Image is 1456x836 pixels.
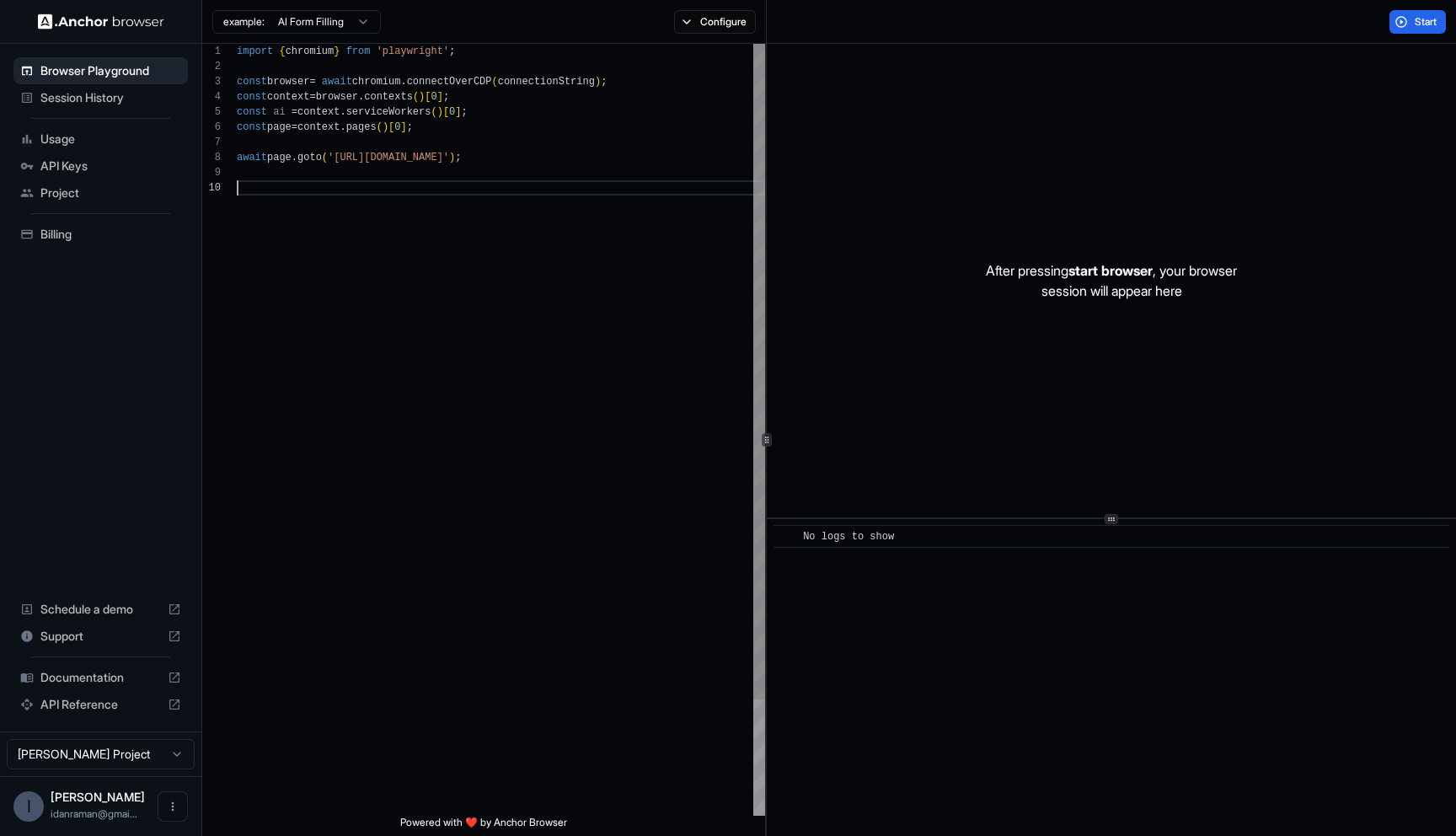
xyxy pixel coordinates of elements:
[309,76,315,88] span: =
[316,91,358,103] span: browser
[364,91,413,103] span: contexts
[309,91,315,103] span: =
[13,153,188,180] div: API Keys
[40,628,161,645] span: Support
[40,185,181,201] span: Project
[13,596,188,623] div: Schedule a demo
[267,91,309,103] span: context
[158,791,188,822] button: Open menu
[400,76,406,88] span: .
[1068,262,1153,279] span: start browser
[13,221,188,248] div: Billing
[202,59,221,74] div: 2
[346,106,431,118] span: serviceWorkers
[237,46,273,57] span: import
[202,165,221,180] div: 9
[377,121,383,133] span: (
[237,106,267,118] span: const
[40,669,161,686] span: Documentation
[455,152,461,163] span: ;
[407,121,413,133] span: ;
[202,44,221,59] div: 1
[13,623,188,650] div: Support
[400,121,406,133] span: ]
[13,57,188,84] div: Browser Playground
[449,152,455,163] span: )
[431,106,436,118] span: (
[1389,10,1446,34] button: Start
[13,691,188,718] div: API Reference
[297,106,340,118] span: context
[267,76,309,88] span: browser
[202,74,221,89] div: 3
[292,121,297,133] span: =
[377,46,449,57] span: 'playwright'
[13,664,188,691] div: Documentation
[394,121,400,133] span: 0
[431,91,436,103] span: 0
[803,531,894,543] span: No logs to show
[40,226,181,243] span: Billing
[237,121,267,133] span: const
[346,121,377,133] span: pages
[437,106,443,118] span: )
[437,91,443,103] span: ]
[237,152,267,163] span: await
[40,131,181,147] span: Usage
[340,106,345,118] span: .
[202,180,221,196] div: 10
[346,46,371,57] span: from
[40,89,181,106] span: Session History
[202,89,221,104] div: 4
[40,62,181,79] span: Browser Playground
[297,121,340,133] span: context
[267,152,292,163] span: page
[202,150,221,165] div: 8
[51,790,145,804] span: Idan Raman
[601,76,607,88] span: ;
[286,46,335,57] span: chromium
[13,126,188,153] div: Usage
[237,91,267,103] span: const
[322,152,328,163] span: (
[443,106,449,118] span: [
[358,91,364,103] span: .
[443,91,449,103] span: ;
[352,76,401,88] span: chromium
[322,76,352,88] span: await
[782,528,790,545] span: ​
[40,696,161,713] span: API Reference
[419,91,425,103] span: )
[492,76,498,88] span: (
[267,121,292,133] span: page
[400,816,567,836] span: Powered with ❤️ by Anchor Browser
[297,152,322,163] span: goto
[202,104,221,120] div: 5
[449,106,455,118] span: 0
[334,46,340,57] span: }
[279,46,285,57] span: {
[383,121,388,133] span: )
[413,91,419,103] span: (
[462,106,468,118] span: ;
[237,76,267,88] span: const
[51,807,137,820] span: idanraman@gmail.com
[202,135,221,150] div: 7
[273,106,285,118] span: ai
[340,121,345,133] span: .
[202,120,221,135] div: 6
[449,46,455,57] span: ;
[425,91,431,103] span: [
[40,158,181,174] span: API Keys
[13,791,44,822] div: I
[223,15,265,29] span: example:
[328,152,449,163] span: '[URL][DOMAIN_NAME]'
[292,106,297,118] span: =
[595,76,601,88] span: )
[13,84,188,111] div: Session History
[388,121,394,133] span: [
[986,260,1237,301] p: After pressing , your browser session will appear here
[13,180,188,206] div: Project
[407,76,492,88] span: connectOverCDP
[40,601,161,618] span: Schedule a demo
